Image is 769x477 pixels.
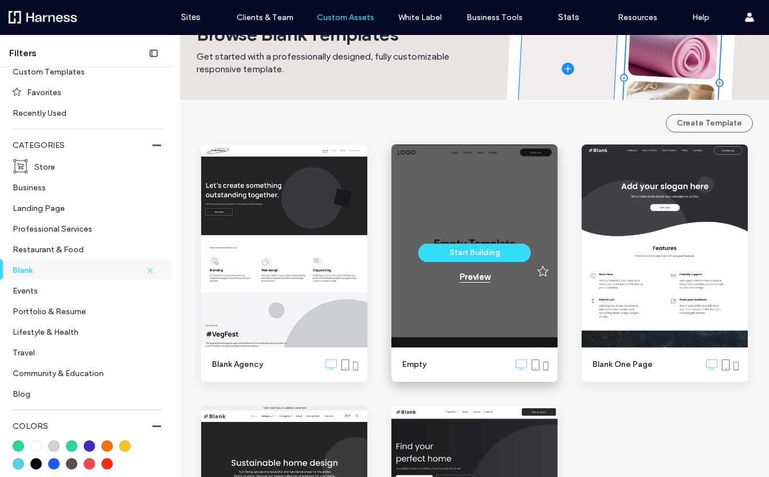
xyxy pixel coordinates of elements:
label: Business Tools [466,13,523,22]
img: i_cart_boxed [13,158,29,174]
button: Start Building [418,244,531,262]
label: Custom Assets [317,13,374,22]
button: Create Template [666,114,753,132]
label: Events [13,280,154,300]
label: Blog [13,384,154,404]
label: Help [692,13,709,22]
label: Landing Page [13,198,154,218]
label: Restaurant & Food [13,239,154,259]
label: Community & Education [13,363,154,383]
label: Store [34,157,154,177]
label: Professional Services [13,218,154,238]
label: CATEGORIES [13,135,152,156]
label: Sites [181,12,201,22]
label: Favorites [27,82,154,102]
label: Resources [618,13,657,22]
div: Preview [460,272,490,282]
span: Get started with a professionally designed, fully customizable responsive template. [197,51,449,75]
label: Clients & Team [237,13,293,22]
span: Help [26,8,50,18]
label: Custom Templates [13,61,154,81]
label: Business [13,177,154,197]
label: Blank [13,260,146,280]
label: Travel [13,342,154,362]
label: White Label [398,13,442,22]
label: Recently Used [13,103,154,123]
label: Portfolio & Resume [13,301,154,321]
span: Filters [9,47,37,60]
label: Lifestyle & Health [13,322,154,342]
label: COLORS [13,416,152,437]
label: Stats [558,12,579,22]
